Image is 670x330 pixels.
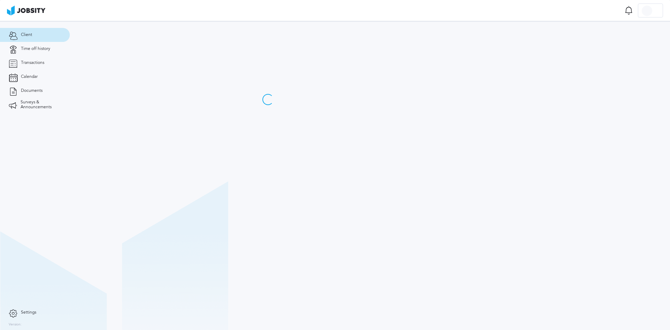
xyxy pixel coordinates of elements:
[21,74,38,79] span: Calendar
[21,88,43,93] span: Documents
[21,46,50,51] span: Time off history
[7,6,45,15] img: ab4bad089aa723f57921c736e9817d99.png
[21,100,61,110] span: Surveys & Announcements
[21,32,32,37] span: Client
[21,60,44,65] span: Transactions
[9,323,22,327] label: Version:
[21,310,36,315] span: Settings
